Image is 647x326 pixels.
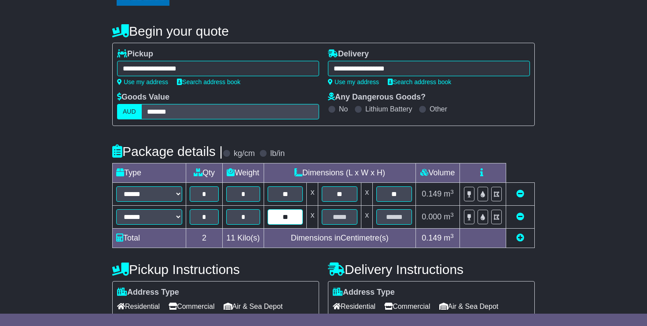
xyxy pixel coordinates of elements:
label: AUD [117,104,142,119]
span: 0.000 [422,212,441,221]
td: Qty [186,163,223,183]
td: Total [113,229,186,248]
sup: 3 [450,233,454,239]
span: 0.149 [422,189,441,198]
span: Residential [333,300,375,313]
label: Pickup [117,49,153,59]
h4: Package details | [112,144,223,159]
a: Remove this item [516,212,524,221]
label: Lithium Battery [365,105,412,113]
a: Add new item [516,233,524,242]
label: Goods Value [117,93,169,102]
span: 0.149 [422,233,441,242]
a: Search address book [177,78,240,85]
label: kg/cm [234,149,255,159]
label: Address Type [117,288,179,297]
label: lb/in [270,149,285,159]
td: 2 [186,229,223,248]
sup: 3 [450,189,454,195]
span: Air & Sea Depot [439,300,499,313]
h4: Begin your quote [112,24,535,38]
label: Any Dangerous Goods? [328,93,426,102]
span: Commercial [384,300,430,313]
td: Volume [415,163,460,183]
a: Search address book [388,78,451,85]
td: x [307,183,318,206]
label: Other [430,105,447,113]
a: Remove this item [516,189,524,198]
h4: Pickup Instructions [112,262,319,277]
h4: Delivery Instructions [328,262,535,277]
span: m [444,212,454,221]
span: Residential [117,300,160,313]
span: m [444,189,454,198]
td: x [361,183,373,206]
td: Type [113,163,186,183]
td: Kilo(s) [222,229,264,248]
span: Commercial [169,300,214,313]
a: Use my address [328,78,379,85]
label: Delivery [328,49,369,59]
td: x [361,206,373,229]
td: Dimensions (L x W x H) [264,163,415,183]
td: Weight [222,163,264,183]
td: Dimensions in Centimetre(s) [264,229,415,248]
label: No [339,105,348,113]
span: Air & Sea Depot [224,300,283,313]
td: x [307,206,318,229]
span: 11 [226,233,235,242]
span: m [444,233,454,242]
sup: 3 [450,211,454,218]
a: Use my address [117,78,168,85]
label: Address Type [333,288,395,297]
